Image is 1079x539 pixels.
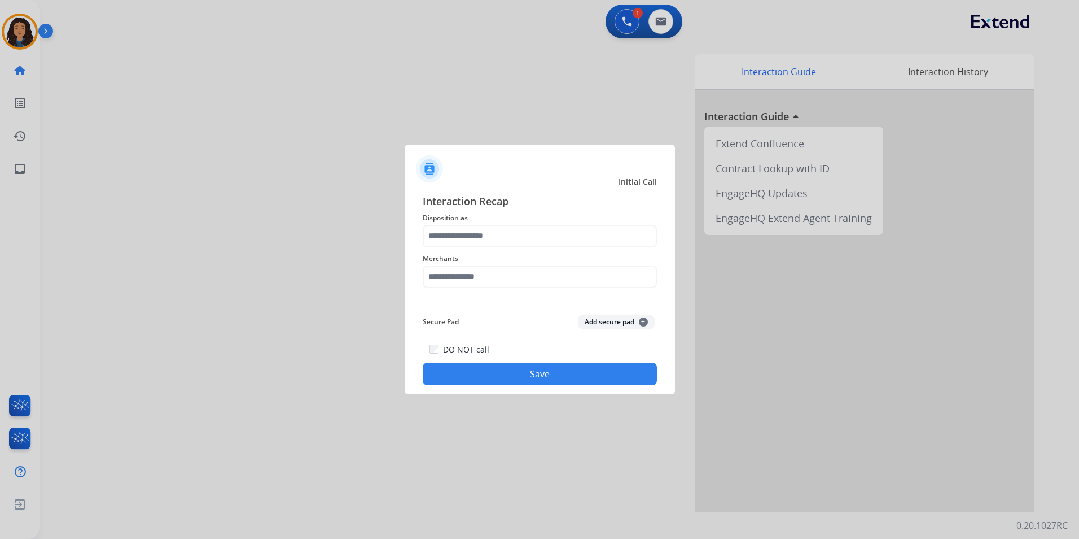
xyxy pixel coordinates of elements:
[423,315,459,329] span: Secure Pad
[1016,519,1068,532] p: 0.20.1027RC
[443,344,489,355] label: DO NOT call
[619,176,657,188] span: Initial Call
[639,318,648,327] span: +
[416,155,443,182] img: contactIcon
[423,211,657,225] span: Disposition as
[423,363,657,385] button: Save
[578,315,655,329] button: Add secure pad+
[423,193,657,211] span: Interaction Recap
[423,252,657,266] span: Merchants
[423,302,657,302] img: contact-recap-line.svg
